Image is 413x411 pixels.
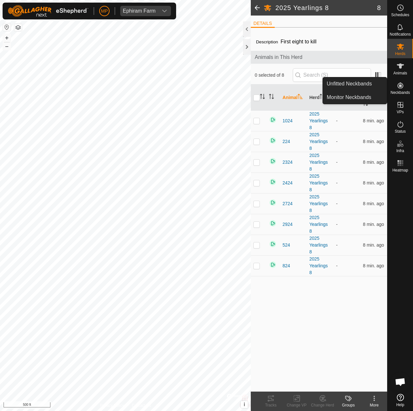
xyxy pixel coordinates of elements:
[393,71,407,75] span: Animals
[309,214,331,235] div: 2025 Yearlings 8
[158,6,171,16] div: dropdown trigger
[309,173,331,193] div: 2025 Yearlings 8
[323,91,387,104] a: Monitor Neckbands
[282,262,290,269] span: 824
[269,240,277,248] img: returning on
[336,222,338,227] app-display-virtual-paddock-transition: -
[396,149,404,153] span: Infra
[100,403,124,408] a: Privacy Policy
[282,159,292,166] span: 2324
[282,221,292,228] span: 2924
[327,80,372,88] span: Unfitted Neckbands
[391,13,409,17] span: Schedules
[310,402,335,408] div: Change Herd
[336,139,338,144] app-display-virtual-paddock-transition: -
[323,77,387,90] a: Unfitted Neckbands
[282,138,290,145] span: 224
[395,129,406,133] span: Status
[269,137,277,144] img: returning on
[327,94,371,101] span: Monitor Neckbands
[309,235,331,255] div: 2025 Yearlings 8
[363,102,368,107] p-sorticon: Activate to sort
[309,131,331,152] div: 2025 Yearlings 8
[387,391,413,409] a: Help
[298,95,303,100] p-sorticon: Activate to sort
[269,199,277,206] img: returning on
[363,222,384,227] span: Oct 13, 2025, 11:18 AM
[269,157,277,165] img: returning on
[363,118,384,123] span: Oct 13, 2025, 11:18 AM
[278,36,319,47] span: First eight to kill
[280,84,307,111] th: Animal
[396,403,404,407] span: Help
[269,219,277,227] img: returning on
[255,72,292,79] span: 0 selected of 8
[335,402,361,408] div: Groups
[293,68,371,82] input: Search (S)
[320,95,325,100] p-sorticon: Activate to sort
[269,178,277,186] img: returning on
[363,242,384,248] span: Oct 13, 2025, 11:18 AM
[269,95,274,100] p-sorticon: Activate to sort
[101,8,108,15] span: MP
[282,117,292,124] span: 1024
[282,180,292,186] span: 2424
[395,52,405,56] span: Herds
[14,24,22,31] button: Map Layers
[244,402,245,407] span: i
[309,256,331,276] div: 2025 Yearlings 8
[120,6,158,16] span: Ephiram Farm
[392,168,408,172] span: Heatmap
[3,34,11,42] button: +
[282,200,292,207] span: 2724
[258,402,284,408] div: Tracks
[269,116,277,124] img: returning on
[309,111,331,131] div: 2025 Yearlings 8
[241,401,248,408] button: i
[363,139,384,144] span: Oct 13, 2025, 11:18 AM
[336,160,338,165] app-display-virtual-paddock-transition: -
[363,180,384,185] span: Oct 13, 2025, 11:18 AM
[309,194,331,214] div: 2025 Yearlings 8
[336,263,338,268] app-display-virtual-paddock-transition: -
[269,261,277,269] img: returning on
[132,403,151,408] a: Contact Us
[8,5,89,17] img: Gallagher Logo
[3,23,11,31] button: Reset Map
[336,180,338,185] app-display-virtual-paddock-transition: -
[363,263,384,268] span: Oct 13, 2025, 11:18 AM
[391,372,410,392] div: Open chat
[251,20,274,28] li: DETAILS
[363,160,384,165] span: Oct 13, 2025, 11:18 AM
[275,4,377,12] h2: 2025 Yearlings 8
[255,53,383,61] span: Animals in This Herd
[123,8,155,14] div: Ephiram Farm
[377,3,381,13] span: 8
[336,118,338,123] app-display-virtual-paddock-transition: -
[309,152,331,172] div: 2025 Yearlings 8
[284,402,310,408] div: Change VP
[363,201,384,206] span: Oct 13, 2025, 11:18 AM
[390,32,411,36] span: Notifications
[282,242,290,249] span: 524
[260,95,265,100] p-sorticon: Activate to sort
[256,39,278,44] label: Description
[390,91,410,94] span: Neckbands
[397,110,404,114] span: VPs
[307,84,334,111] th: Herd
[336,201,338,206] app-display-virtual-paddock-transition: -
[3,42,11,50] button: –
[336,242,338,248] app-display-virtual-paddock-transition: -
[361,402,387,408] div: More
